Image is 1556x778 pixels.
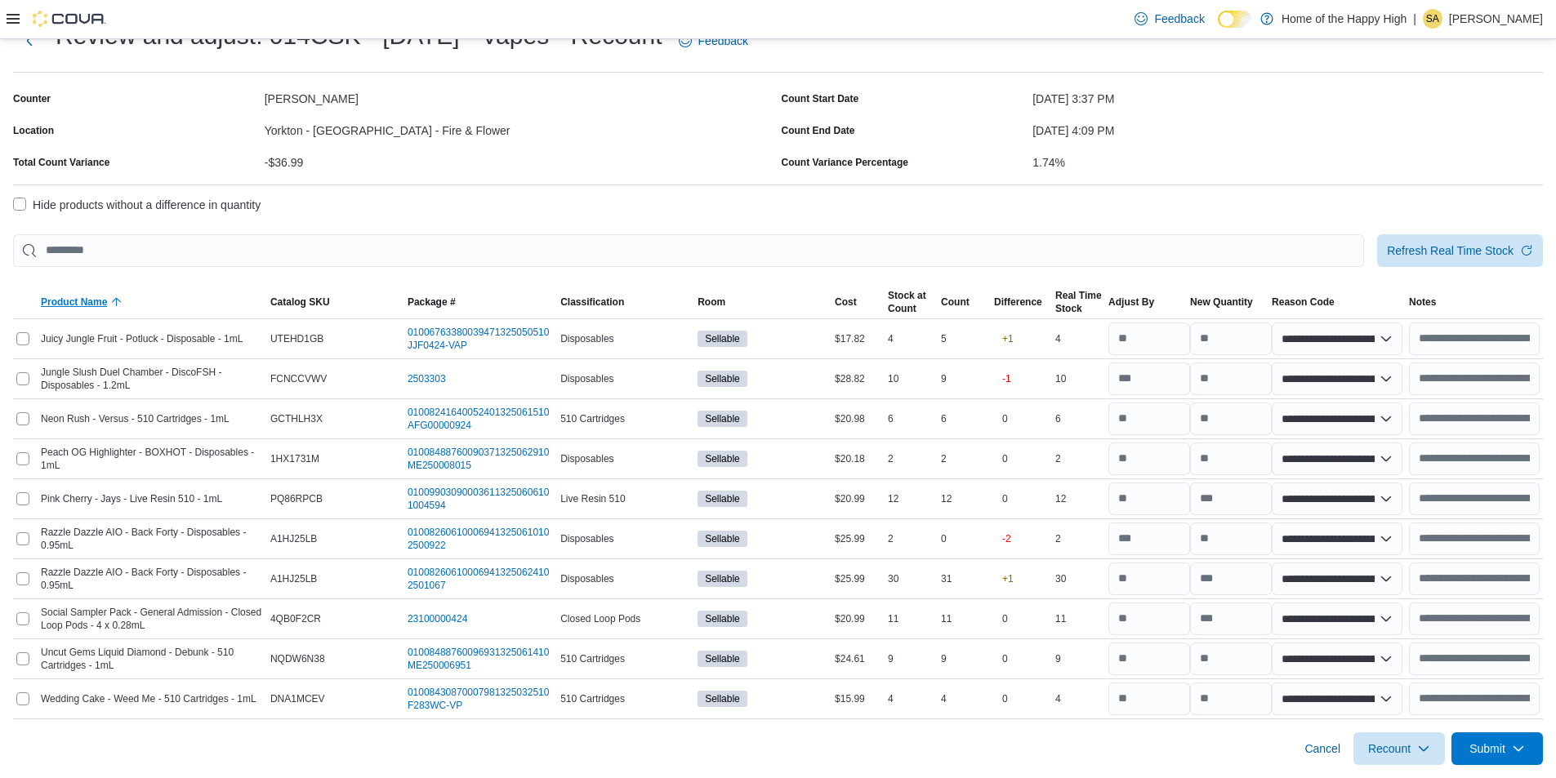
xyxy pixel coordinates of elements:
div: 4 [885,689,938,709]
span: Pink Cherry - Jays - Live Resin 510 - 1mL [41,492,222,505]
span: Notes [1409,296,1436,309]
button: Cost [832,292,885,312]
p: | [1413,9,1416,29]
div: Total Count Variance [13,156,109,169]
span: 1HX1731M [270,452,319,465]
button: Room [694,292,832,312]
span: Sellable [698,331,747,347]
div: $24.61 [832,649,885,669]
a: 010082606100069413250610102500922 [408,526,554,552]
span: Juicy Jungle Fruit - Potluck - Disposable - 1mL [41,332,243,345]
span: Razzle Dazzle AIO - Back Forty - Disposables - 0.95mL [41,526,264,552]
span: Sellable [698,571,747,587]
span: GCTHLH3X [270,412,323,425]
div: Yorkton - [GEOGRAPHIC_DATA] - Fire & Flower [265,118,775,137]
p: +1 [1002,332,1014,345]
span: Sellable [705,331,740,346]
button: Next [13,24,46,57]
div: 0 [938,529,991,549]
span: Sellable [698,531,747,547]
span: Classification [560,296,624,309]
button: Refresh Real Time Stock [1377,234,1543,267]
div: [DATE] 3:37 PM [1032,86,1543,105]
div: 4 [1052,329,1105,349]
div: 1.74% [1032,149,1543,169]
div: $25.99 [832,569,885,589]
span: Stock at Count [888,289,926,315]
button: Stock atCount [885,286,938,318]
p: 0 [1002,612,1008,625]
span: Cost [835,296,857,309]
div: Real Time [1055,289,1101,302]
div: 11 [885,609,938,629]
span: Count [941,296,970,309]
div: 2 [885,529,938,549]
div: Live Resin 510 [557,489,694,509]
div: 11 [1052,609,1105,629]
span: UTEHD1GB [270,332,323,345]
span: Sellable [705,451,740,466]
div: Stock at [888,289,926,302]
span: Sellable [698,451,747,467]
button: Classification [557,292,694,312]
input: Dark Mode [1218,11,1252,28]
span: Feedback [698,33,748,49]
span: Cancel [1304,740,1340,757]
span: Feedback [1154,11,1204,27]
div: 510 Cartridges [557,649,694,669]
p: [PERSON_NAME] [1449,9,1543,29]
span: Product Name [41,296,107,309]
span: Sellable [705,531,740,546]
span: Peach OG Highlighter - BOXHOT - Disposables - 1mL [41,446,264,472]
label: Hide products without a difference in quantity [13,195,261,215]
div: 5 [938,329,991,349]
label: Location [13,124,54,137]
input: This is a search bar. After typing your query, hit enter to filter the results lower in the page. [13,234,1364,267]
div: Disposables [557,529,694,549]
div: $20.98 [832,409,885,429]
span: Sellable [698,611,747,627]
div: Disposables [557,449,694,469]
p: -2 [1002,532,1011,545]
span: Sellable [698,491,747,507]
a: 01006763380039471325050510JJF0424-VAP [408,326,554,352]
span: NQDW6N38 [270,652,325,665]
div: $15.99 [832,689,885,709]
span: A1HJ25LB [270,532,317,545]
div: Count [888,302,926,315]
div: 510 Cartridges [557,409,694,429]
div: $20.99 [832,489,885,509]
div: 2 [1052,529,1105,549]
a: 23100000424 [408,612,467,625]
button: Count [938,292,991,312]
a: 01008488760090371325062910ME250008015 [408,446,554,472]
label: Count Start Date [782,92,859,105]
div: 9 [938,649,991,669]
div: Count Variance Percentage [782,156,908,169]
div: 2 [885,449,938,469]
div: Disposables [557,369,694,389]
a: Feedback [1128,2,1210,35]
a: 01008241640052401325061510AFG00000924 [408,406,554,432]
span: Sellable [705,411,740,426]
span: Adjust By [1108,296,1154,309]
div: 6 [885,409,938,429]
a: 010099030900036113250606101004594 [408,486,554,512]
div: 6 [1052,409,1105,429]
div: 9 [938,369,991,389]
div: 12 [885,489,938,509]
span: Sellable [698,411,747,427]
div: 30 [885,569,938,589]
span: SA [1426,9,1439,29]
span: Sellable [705,571,740,586]
div: Disposables [557,329,694,349]
span: Wedding Cake - Weed Me - 510 Cartridges - 1mL [41,692,256,705]
span: Sellable [705,371,740,386]
span: Difference [994,296,1042,309]
div: 10 [1052,369,1105,389]
span: PQ86RPCB [270,492,323,505]
span: Sellable [698,651,747,667]
div: 2 [938,449,991,469]
span: Sellable [705,651,740,666]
